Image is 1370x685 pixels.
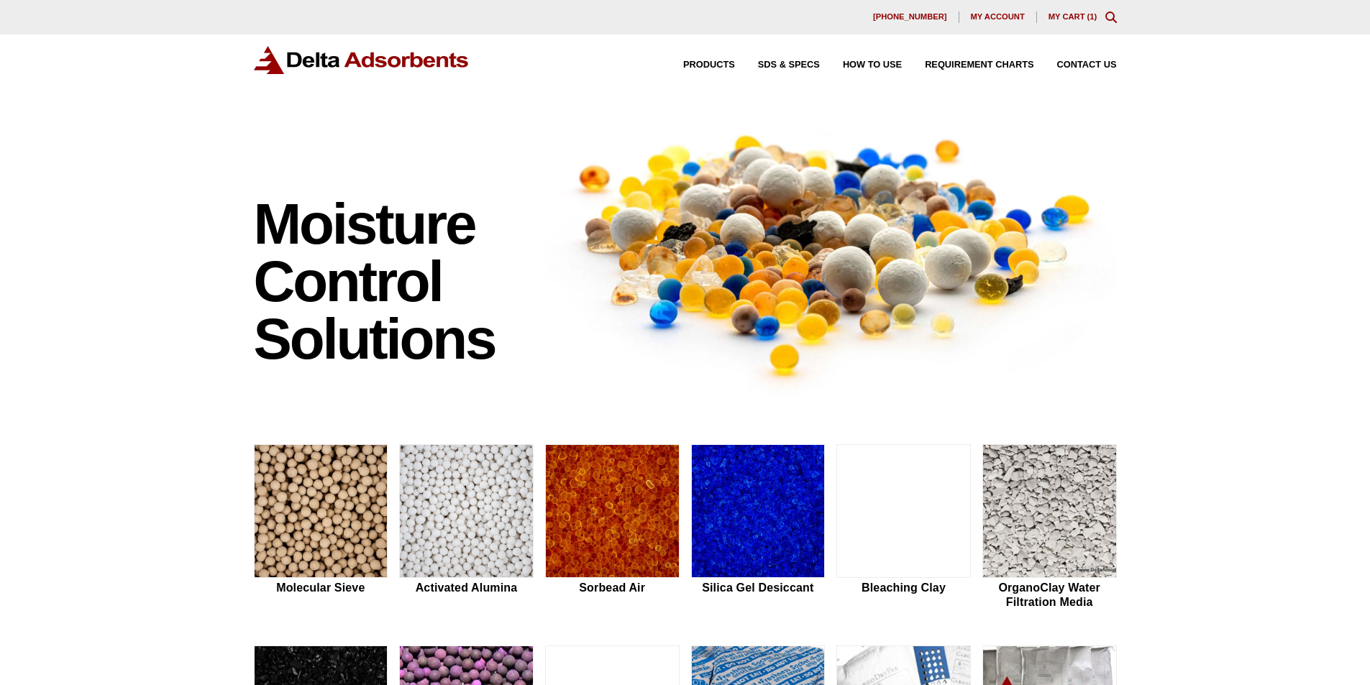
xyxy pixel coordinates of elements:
[843,60,902,70] span: How to Use
[735,60,820,70] a: SDS & SPECS
[925,60,1033,70] span: Requirement Charts
[1090,12,1094,21] span: 1
[254,444,388,611] a: Molecular Sieve
[254,196,531,368] h1: Moisture Control Solutions
[691,581,826,594] h2: Silica Gel Desiccant
[1057,60,1117,70] span: Contact Us
[399,581,534,594] h2: Activated Alumina
[545,581,680,594] h2: Sorbead Air
[1034,60,1117,70] a: Contact Us
[982,444,1117,611] a: OrganoClay Water Filtration Media
[902,60,1033,70] a: Requirement Charts
[873,13,947,21] span: [PHONE_NUMBER]
[1105,12,1117,23] div: Toggle Modal Content
[959,12,1037,23] a: My account
[758,60,820,70] span: SDS & SPECS
[691,444,826,611] a: Silica Gel Desiccant
[982,581,1117,608] h2: OrganoClay Water Filtration Media
[254,46,470,74] img: Delta Adsorbents
[1049,12,1097,21] a: My Cart (1)
[660,60,735,70] a: Products
[545,444,680,611] a: Sorbead Air
[836,581,971,594] h2: Bleaching Clay
[862,12,959,23] a: [PHONE_NUMBER]
[399,444,534,611] a: Activated Alumina
[836,444,971,611] a: Bleaching Clay
[545,109,1117,398] img: Image
[971,13,1025,21] span: My account
[683,60,735,70] span: Products
[820,60,902,70] a: How to Use
[254,581,388,594] h2: Molecular Sieve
